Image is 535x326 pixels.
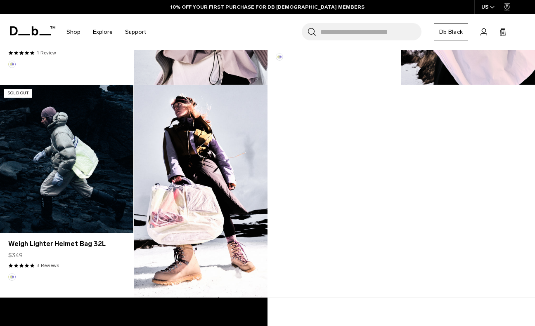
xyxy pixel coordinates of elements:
a: 3 reviews [37,262,59,269]
a: 10% OFF YOUR FIRST PURCHASE FOR DB [DEMOGRAPHIC_DATA] MEMBERS [170,3,365,11]
img: Content block image [134,85,267,298]
p: Sold Out [4,89,32,98]
a: Support [125,17,146,47]
button: Aurora [8,61,16,68]
nav: Main Navigation [60,14,152,50]
a: Weigh Lighter Helmet Bag 32L [8,239,125,249]
a: Explore [93,17,113,47]
a: Db Black [434,23,468,40]
a: Shop [66,17,80,47]
button: Aurora [8,273,16,281]
a: 1 reviews [37,49,56,56]
span: $349 [8,251,23,260]
button: Aurora [276,53,283,61]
